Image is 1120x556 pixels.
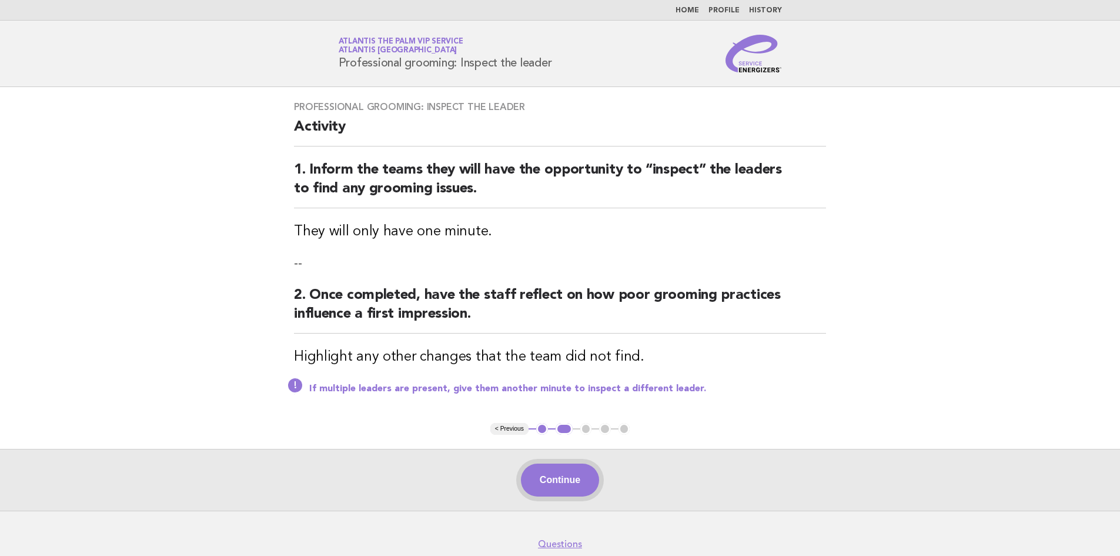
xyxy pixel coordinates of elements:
p: -- [294,255,826,272]
h2: Activity [294,118,826,147]
button: Continue [521,464,599,497]
h3: Highlight any other changes that the team did not find. [294,348,826,367]
button: 1 [536,423,548,435]
h2: 2. Once completed, have the staff reflect on how poor grooming practices influence a first impres... [294,286,826,334]
a: Questions [538,538,582,550]
a: Atlantis The Palm VIP ServiceAtlantis [GEOGRAPHIC_DATA] [339,38,463,54]
a: Profile [708,7,740,14]
a: History [749,7,782,14]
a: Home [676,7,699,14]
h3: Professional grooming: Inspect the leader [294,101,826,113]
button: < Previous [490,423,529,435]
h2: 1. Inform the teams they will have the opportunity to “inspect” the leaders to find any grooming ... [294,161,826,208]
p: If multiple leaders are present, give them another minute to inspect a different leader. [309,383,826,395]
img: Service Energizers [726,35,782,72]
h1: Professional grooming: Inspect the leader [339,38,552,69]
h3: They will only have one minute. [294,222,826,241]
span: Atlantis [GEOGRAPHIC_DATA] [339,47,457,55]
button: 2 [556,423,573,435]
